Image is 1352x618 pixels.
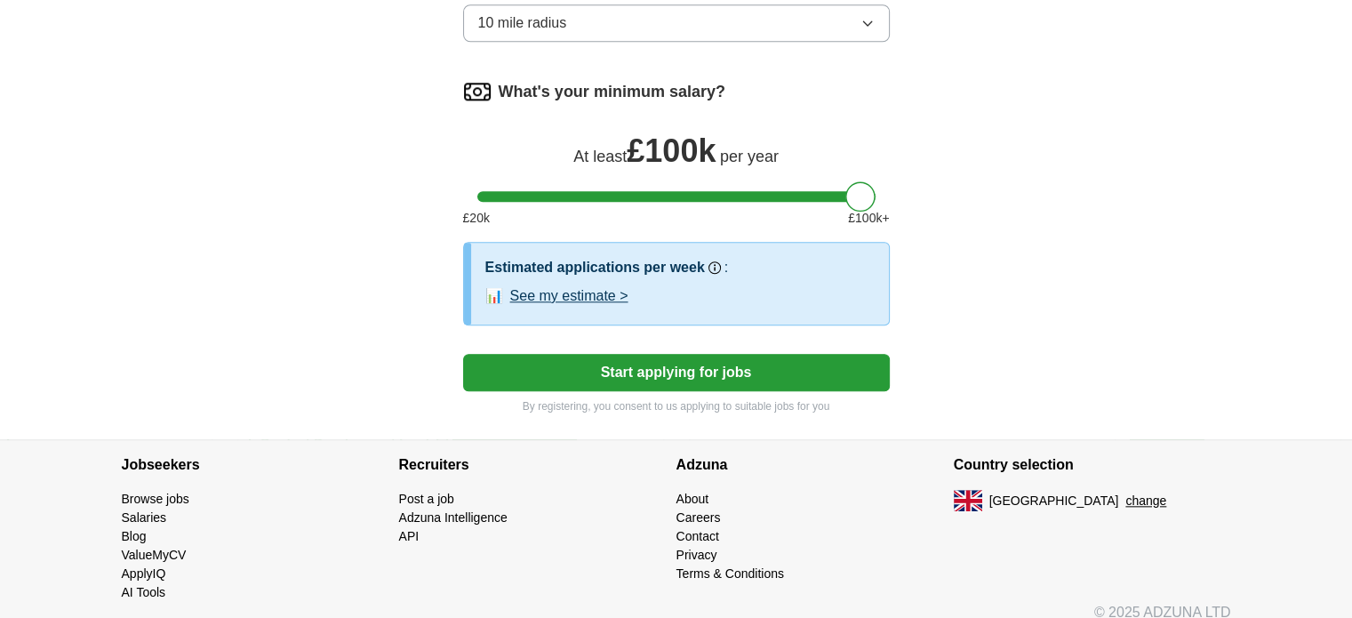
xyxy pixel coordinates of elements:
[676,566,784,581] a: Terms & Conditions
[463,4,890,42] button: 10 mile radius
[499,80,725,104] label: What's your minimum salary?
[122,492,189,506] a: Browse jobs
[676,529,719,543] a: Contact
[954,490,982,511] img: UK flag
[478,12,567,34] span: 10 mile radius
[399,492,454,506] a: Post a job
[510,285,628,307] button: See my estimate >
[122,548,187,562] a: ValueMyCV
[463,398,890,414] p: By registering, you consent to us applying to suitable jobs for you
[399,529,420,543] a: API
[399,510,508,525] a: Adzuna Intelligence
[573,148,627,165] span: At least
[463,354,890,391] button: Start applying for jobs
[676,492,709,506] a: About
[989,492,1119,510] span: [GEOGRAPHIC_DATA]
[122,585,166,599] a: AI Tools
[122,529,147,543] a: Blog
[724,257,728,278] h3: :
[485,257,705,278] h3: Estimated applications per week
[463,209,490,228] span: £ 20 k
[720,148,779,165] span: per year
[1125,492,1166,510] button: change
[463,77,492,106] img: salary.png
[122,566,166,581] a: ApplyIQ
[627,132,716,169] span: £ 100k
[676,548,717,562] a: Privacy
[485,285,503,307] span: 📊
[122,510,167,525] a: Salaries
[954,440,1231,490] h4: Country selection
[676,510,721,525] a: Careers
